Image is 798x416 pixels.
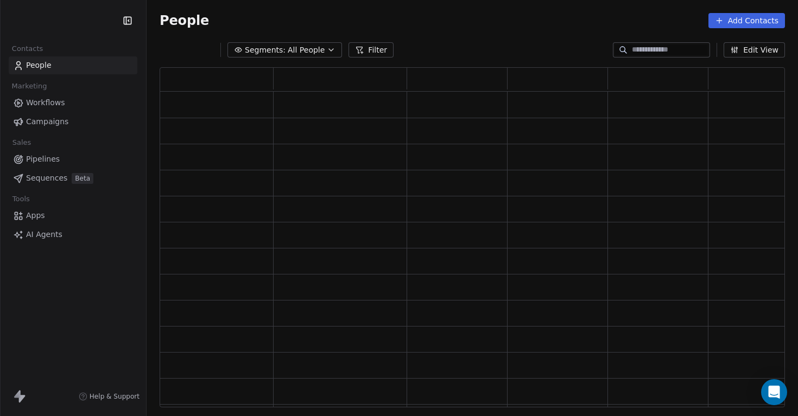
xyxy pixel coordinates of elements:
[8,191,34,207] span: Tools
[9,226,137,244] a: AI Agents
[8,135,36,151] span: Sales
[26,229,62,240] span: AI Agents
[9,169,137,187] a: SequencesBeta
[9,150,137,168] a: Pipelines
[724,42,785,57] button: Edit View
[90,392,140,401] span: Help & Support
[9,207,137,225] a: Apps
[245,44,286,56] span: Segments:
[349,42,394,57] button: Filter
[288,44,325,56] span: All People
[708,13,785,28] button: Add Contacts
[26,116,68,127] span: Campaigns
[26,153,60,165] span: Pipelines
[761,379,787,405] div: Open Intercom Messenger
[9,94,137,112] a: Workflows
[7,41,48,57] span: Contacts
[9,56,137,74] a: People
[160,12,209,29] span: People
[7,78,52,94] span: Marketing
[26,60,52,71] span: People
[79,392,140,401] a: Help & Support
[9,113,137,131] a: Campaigns
[72,173,93,184] span: Beta
[26,210,45,221] span: Apps
[26,97,65,108] span: Workflows
[26,172,67,184] span: Sequences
